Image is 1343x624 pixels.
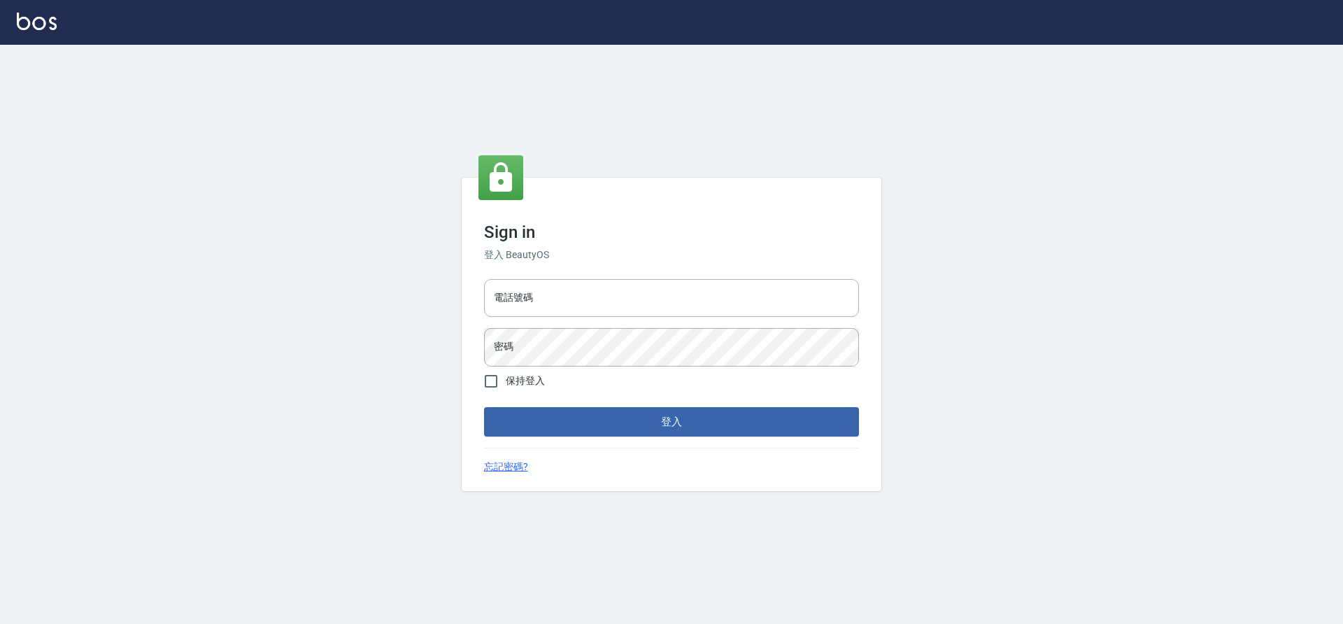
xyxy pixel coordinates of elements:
[484,460,528,474] a: 忘記密碼?
[17,13,57,30] img: Logo
[506,374,545,388] span: 保持登入
[484,222,859,242] h3: Sign in
[484,407,859,437] button: 登入
[484,248,859,262] h6: 登入 BeautyOS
